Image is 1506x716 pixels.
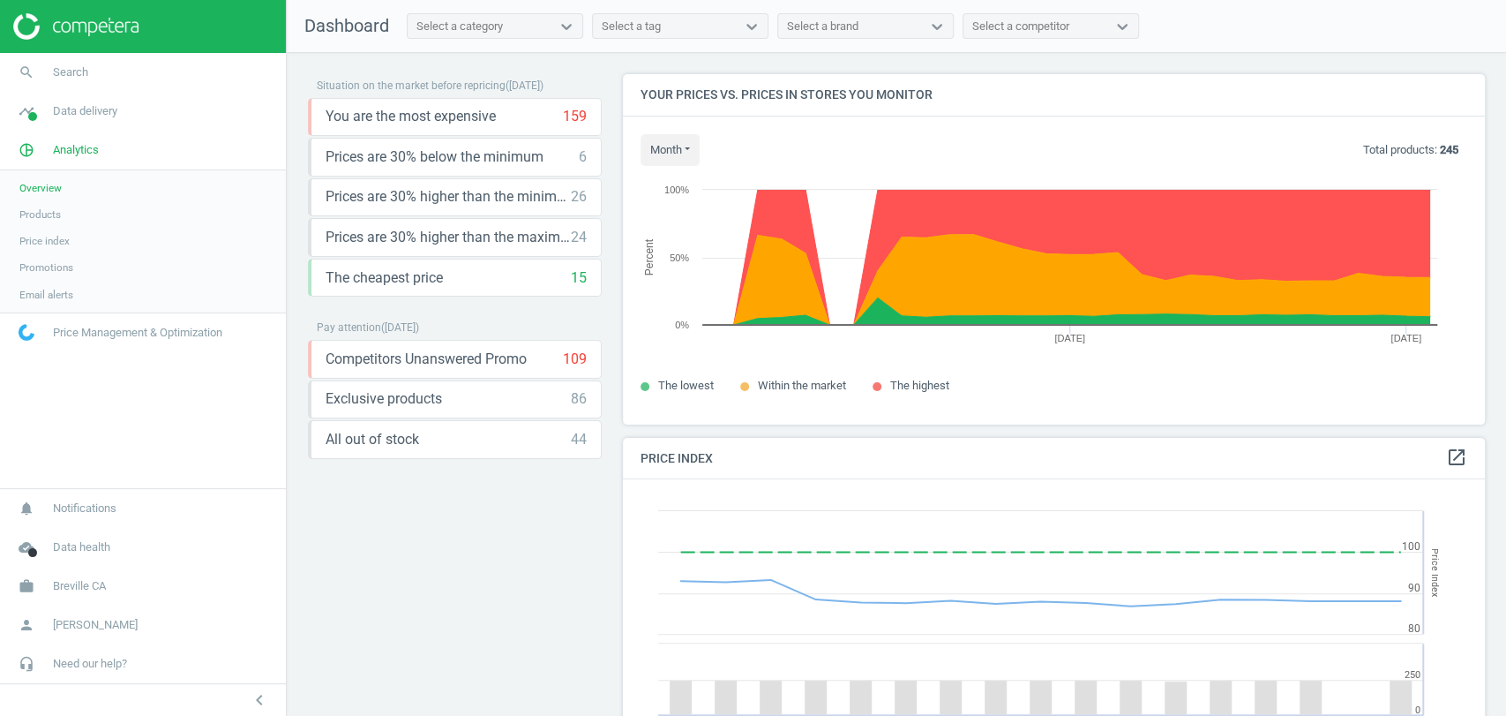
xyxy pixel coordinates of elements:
div: Select a category [416,19,503,34]
span: Price index [19,234,70,248]
span: The highest [890,379,949,392]
text: 100 [1402,540,1420,553]
span: Prices are 30% higher than the maximal [326,228,571,247]
p: Total products: [1363,142,1458,158]
span: ( [DATE] ) [506,79,543,92]
h4: Your prices vs. prices in stores you monitor [623,74,1485,116]
i: notifications [10,492,43,525]
div: 159 [563,107,587,126]
text: 250 [1405,669,1420,681]
span: Data health [53,539,110,555]
h4: Price Index [623,438,1485,479]
i: chevron_left [249,690,270,711]
span: Promotions [19,260,73,275]
span: Products [19,207,61,222]
tspan: [DATE] [1390,333,1421,343]
span: Dashboard [304,15,389,36]
span: Email alerts [19,288,73,302]
span: Prices are 30% below the minimum [326,147,543,167]
span: Search [53,64,88,80]
div: 44 [571,430,587,449]
span: Competitors Unanswered Promo [326,350,527,369]
i: cloud_done [10,531,43,564]
span: Price Management & Optimization [53,325,222,341]
span: Situation on the market before repricing [317,79,506,92]
img: ajHJNr6hYgQAAAAASUVORK5CYII= [13,13,139,40]
tspan: Price Index [1429,548,1441,597]
i: work [10,569,43,603]
div: Select a tag [602,19,661,34]
img: wGWNvw8QSZomAAAAABJRU5ErkJggg== [19,324,34,341]
i: timeline [10,94,43,128]
span: Data delivery [53,103,117,119]
div: 86 [571,389,587,409]
span: The lowest [658,379,714,392]
text: 100% [664,185,689,195]
div: 24 [571,228,587,247]
span: Within the market [758,379,846,392]
div: 6 [579,147,587,167]
span: Overview [19,181,62,195]
b: 245 [1440,143,1458,156]
div: 26 [571,187,587,207]
span: [PERSON_NAME] [53,617,138,633]
span: All out of stock [326,430,419,449]
div: Select a competitor [972,19,1069,34]
i: search [10,56,43,89]
a: open_in_new [1446,447,1467,470]
tspan: [DATE] [1054,333,1085,343]
span: Breville CA [53,578,106,594]
tspan: Percent [642,238,655,275]
span: ( [DATE] ) [381,321,419,334]
span: The cheapest price [326,268,443,288]
button: month [641,134,700,166]
span: Pay attention [317,321,381,334]
span: Analytics [53,142,99,158]
i: headset_mic [10,647,43,681]
text: 90 [1408,582,1420,594]
text: 0 [1415,705,1420,716]
div: 15 [571,268,587,288]
span: Exclusive products [326,389,442,409]
button: chevron_left [237,689,281,712]
span: You are the most expensive [326,107,496,126]
i: person [10,608,43,642]
div: 109 [563,350,587,369]
span: Need our help? [53,656,127,672]
text: 80 [1408,622,1420,635]
i: pie_chart_outlined [10,133,43,167]
span: Notifications [53,501,116,516]
text: 50% [670,252,689,263]
i: open_in_new [1446,447,1467,468]
span: Prices are 30% higher than the minimum [326,187,571,207]
div: Select a brand [787,19,858,34]
text: 0% [675,320,689,330]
